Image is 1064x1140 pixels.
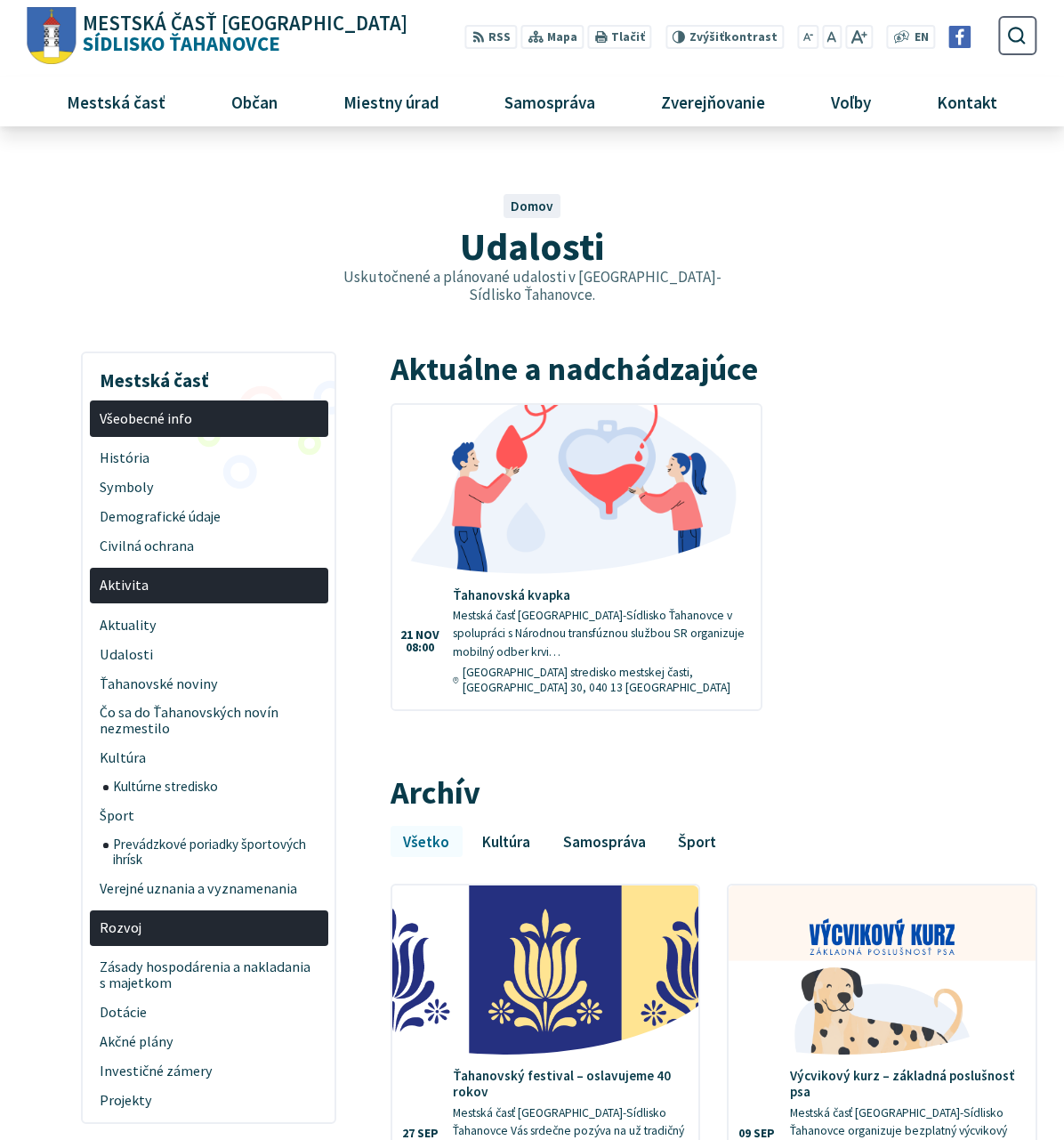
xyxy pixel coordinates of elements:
[90,1086,328,1115] a: Projekty
[100,953,318,999] span: Zásady hospodárenia a nakladania s majetkom
[90,473,328,502] a: Symboly
[27,7,407,65] a: Logo Sídlisko Ťahanovce, prejsť na domovskú stránku.
[100,1086,318,1115] span: Projekty
[909,28,933,47] a: EN
[464,25,517,49] a: RSS
[392,405,761,709] a: Ťahanovská kvapka Mestská časť [GEOGRAPHIC_DATA]-Sídlisko Ťahanovce v spolupráci s Národnou trans...
[845,25,873,49] button: Zväčšiť veľkosť písma
[90,801,328,830] a: Šport
[391,352,1037,387] h2: Aktuálne a nadchádzajúce
[90,744,328,773] a: Kultúra
[336,77,446,125] span: Miestny úrad
[100,1056,318,1086] span: Investičné zámery
[90,568,328,604] a: Aktivita
[100,998,318,1027] span: Dotácie
[498,77,602,125] span: Samospráva
[329,268,735,304] p: Uskutočnené a plánované udalosti v [GEOGRAPHIC_DATA]-Sídlisko Ťahanovce.
[587,25,651,49] button: Tlačiť
[400,629,413,642] span: 21
[400,642,439,654] span: 08:00
[90,357,328,394] h3: Mestská časť
[611,30,645,44] span: Tlačiť
[100,404,318,433] span: Všeobecné info
[415,629,439,642] span: nov
[27,7,76,65] img: Prejsť na domovskú stránku
[90,502,328,531] a: Demografické údaje
[100,669,318,699] span: Ťahanovské noviny
[930,77,1004,125] span: Kontakt
[100,874,318,903] span: Verejné uznania a vyznamenania
[949,26,971,48] img: Prejsť na Facebook stránku
[460,222,604,271] span: Udalosti
[738,1128,751,1140] span: 09
[547,28,577,47] span: Mapa
[655,77,772,125] span: Zverejňovanie
[391,826,463,856] a: Všetko
[479,77,622,125] a: Samospráva
[391,775,1037,811] h2: Archív
[90,640,328,669] a: Udalosti
[76,13,407,54] span: Sídlisko Ťahanovce
[103,773,328,802] a: Kultúrne stredisko
[224,77,284,125] span: Občan
[100,610,318,640] span: Aktuality
[453,1068,685,1100] h4: Ťahanovský festival – oslavujeme 40 rokov
[205,77,303,125] a: Občan
[317,77,465,125] a: Miestny úrad
[113,830,318,874] span: Prevádzkové poriadky športových ihrísk
[488,28,511,47] span: RSS
[463,665,747,695] span: [GEOGRAPHIC_DATA] stredisko mestskej časti, [GEOGRAPHIC_DATA] 30, 040 13 [GEOGRAPHIC_DATA]
[798,25,819,49] button: Zmenšiť veľkosť písma
[520,25,584,49] a: Mapa
[90,699,328,744] a: Čo sa do Ťahanovských novín nezmestilo
[402,1128,415,1140] span: 27
[100,1027,318,1056] span: Akčné plány
[822,25,842,49] button: Nastaviť pôvodnú veľkosť písma
[100,443,318,473] span: História
[90,443,328,473] a: História
[100,699,318,744] span: Čo sa do Ťahanovských novín nezmestilo
[417,1128,439,1140] span: sep
[689,29,724,44] span: Zvýšiť
[90,400,328,437] a: Všeobecné info
[100,913,318,942] span: Rozvoj
[100,502,318,531] span: Demografické údaje
[825,77,878,125] span: Voľby
[754,1128,775,1140] span: sep
[453,587,746,603] h4: Ťahanovská kvapka
[83,13,407,34] span: Mestská časť [GEOGRAPHIC_DATA]
[911,77,1024,125] a: Kontakt
[90,998,328,1027] a: Dotácie
[511,198,553,214] a: Domov
[90,874,328,903] a: Verejné uznania a vyznamenania
[90,531,328,561] a: Civilná ochrana
[90,953,328,999] a: Zásady hospodárenia a nakladania s majetkom
[100,744,318,773] span: Kultúra
[689,30,778,44] span: kontrast
[100,473,318,502] span: Symboly
[635,77,792,125] a: Zverejňovanie
[113,773,318,802] span: Kultúrne stredisko
[100,801,318,830] span: Šport
[90,1027,328,1056] a: Akčné plány
[665,25,784,49] button: Zvýšiťkontrast
[550,826,658,856] a: Samospráva
[100,571,318,601] span: Aktivita
[100,640,318,669] span: Udalosti
[665,826,729,856] a: Šport
[790,1068,1022,1100] h4: Výcvikový kurz – základná poslušnosť psa
[90,610,328,640] a: Aktuality
[470,826,544,856] a: Kultúra
[90,910,328,947] a: Rozvoj
[805,77,898,125] a: Voľby
[41,77,192,125] a: Mestská časť
[90,669,328,699] a: Ťahanovské noviny
[90,1056,328,1086] a: Investičné zámery
[60,77,172,125] span: Mestská časť
[103,830,328,874] a: Prevádzkové poriadky športových ihrísk
[100,531,318,561] span: Civilná ochrana
[915,28,929,47] span: EN
[453,607,746,662] p: Mestská časť [GEOGRAPHIC_DATA]-Sídlisko Ťahanovce v spolupráci s Národnou transfúznou službou SR ...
